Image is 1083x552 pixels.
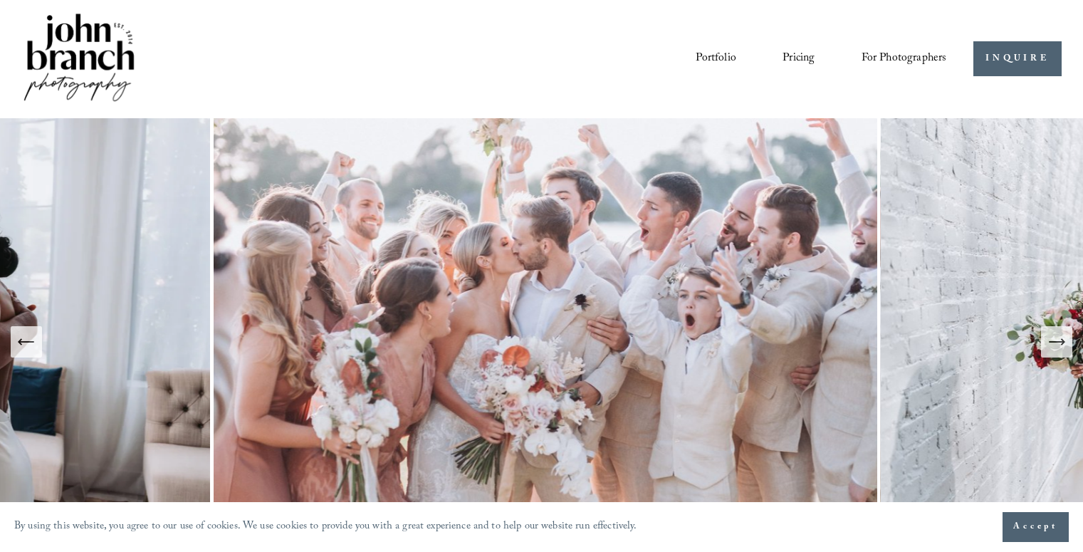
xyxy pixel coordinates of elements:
[1003,512,1069,542] button: Accept
[1041,326,1072,358] button: Next Slide
[1013,520,1058,534] span: Accept
[973,41,1061,76] a: INQUIRE
[11,326,42,358] button: Previous Slide
[14,517,637,538] p: By using this website, you agree to our use of cookies. We use cookies to provide you with a grea...
[696,47,736,71] a: Portfolio
[783,47,815,71] a: Pricing
[862,48,947,70] span: For Photographers
[21,11,137,107] img: John Branch IV Photography
[862,47,947,71] a: folder dropdown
